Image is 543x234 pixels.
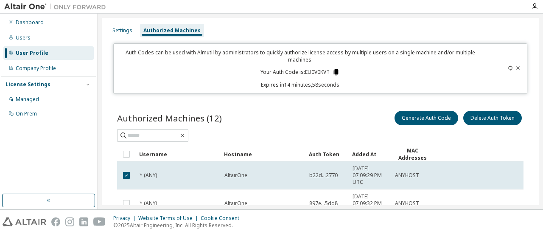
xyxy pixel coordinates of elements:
div: Added At [352,147,388,161]
img: Altair One [4,3,110,11]
button: Delete Auth Token [463,111,522,125]
div: Dashboard [16,19,44,26]
div: Website Terms of Use [138,215,201,222]
img: instagram.svg [65,217,74,226]
div: MAC Addresses [395,147,430,161]
span: 897e...5dd8 [309,200,338,207]
div: Settings [112,27,132,34]
span: [DATE] 07:09:29 PM UTC [353,165,387,186]
button: Generate Auth Code [395,111,458,125]
span: [DATE] 07:09:32 PM UTC [353,193,387,214]
span: AltairOne [224,172,247,179]
div: Cookie Consent [201,215,244,222]
p: © 2025 Altair Engineering, Inc. All Rights Reserved. [113,222,244,229]
span: * (ANY) [140,172,157,179]
p: Auth Codes can be used with Almutil by administrators to quickly authorize license access by mult... [119,49,481,63]
span: ANYHOST [395,200,419,207]
div: Username [139,147,217,161]
div: Auth Token [309,147,345,161]
div: Privacy [113,215,138,222]
div: Company Profile [16,65,56,72]
span: ANYHOST [395,172,419,179]
div: License Settings [6,81,50,88]
div: Managed [16,96,39,103]
div: Authorized Machines [143,27,201,34]
div: Hostname [224,147,302,161]
img: facebook.svg [51,217,60,226]
p: Expires in 14 minutes, 58 seconds [119,81,481,88]
div: User Profile [16,50,48,56]
span: b22d...2770 [309,172,338,179]
img: linkedin.svg [79,217,88,226]
span: AltairOne [224,200,247,207]
img: altair_logo.svg [3,217,46,226]
div: On Prem [16,110,37,117]
div: Users [16,34,31,41]
img: youtube.svg [93,217,106,226]
p: Your Auth Code is: EU0V0KVT [260,68,340,76]
span: * (ANY) [140,200,157,207]
span: Authorized Machines (12) [117,112,222,124]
